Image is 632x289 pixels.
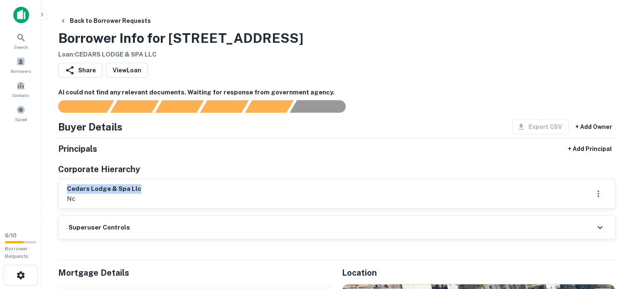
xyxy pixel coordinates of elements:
a: Search [2,30,39,52]
div: AI fulfillment process complete. [290,100,356,113]
button: Share [58,63,103,78]
h3: Borrower Info for [STREET_ADDRESS] [58,28,303,48]
button: Back to Borrower Requests [57,13,154,28]
p: nc [67,194,141,204]
img: capitalize-icon.png [13,7,29,23]
span: Contacts [12,92,29,99]
a: Contacts [2,78,39,100]
h5: Mortgage Details [58,267,332,279]
div: Principals found, still searching for contact information. This may take time... [245,100,293,113]
span: Saved [15,116,27,123]
h5: Location [342,267,616,279]
div: Your request is received and processing... [110,100,159,113]
div: Documents found, AI parsing details... [155,100,204,113]
div: Sending borrower request to AI... [48,100,111,113]
iframe: Chat Widget [590,222,632,262]
h6: AI could not find any relevant documents. Waiting for response from government agency. [58,88,615,97]
span: Borrowers [11,68,31,74]
a: ViewLoan [106,63,148,78]
span: Borrower Requests [5,246,28,259]
h6: cedars lodge & spa llc [67,184,141,194]
h4: Buyer Details [58,119,123,134]
span: Search [14,44,28,50]
a: Saved [2,102,39,124]
button: + Add Owner [572,119,615,134]
h5: Principals [58,143,97,155]
h6: Superuser Controls [69,223,130,232]
div: Principals found, AI now looking for contact information... [200,100,248,113]
h5: Corporate Hierarchy [58,163,140,175]
h6: Loan : CEDARS LODGE & SPA LLC [58,50,303,59]
a: Borrowers [2,54,39,76]
button: + Add Principal [565,141,615,156]
span: 6 / 10 [5,232,17,239]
